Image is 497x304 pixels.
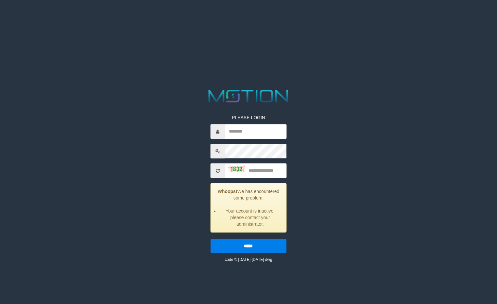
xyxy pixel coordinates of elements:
[225,258,272,262] small: code © [DATE]-[DATE] dwg
[219,208,281,228] li: Your account is inactive, please contact your administrator.
[205,88,292,104] img: MOTION_logo.png
[210,183,287,233] div: We has encountered some problem.
[218,189,237,194] strong: Whoops!
[210,115,287,121] p: PLEASE LOGIN
[228,166,245,172] img: captcha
